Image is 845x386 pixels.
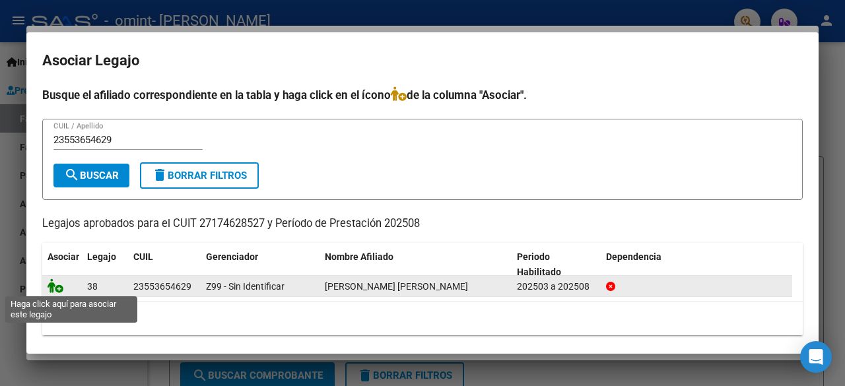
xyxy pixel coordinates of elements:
[325,281,468,292] span: BALMACEDA SEGOVIA LUCAS EDGARDO
[87,281,98,292] span: 38
[42,302,803,335] div: 1 registros
[152,167,168,183] mat-icon: delete
[128,243,201,286] datatable-header-cell: CUIL
[606,251,661,262] span: Dependencia
[82,243,128,286] datatable-header-cell: Legajo
[42,48,803,73] h2: Asociar Legajo
[517,251,561,277] span: Periodo Habilitado
[601,243,793,286] datatable-header-cell: Dependencia
[325,251,393,262] span: Nombre Afiliado
[42,243,82,286] datatable-header-cell: Asociar
[800,341,832,373] div: Open Intercom Messenger
[64,170,119,181] span: Buscar
[517,279,595,294] div: 202503 a 202508
[64,167,80,183] mat-icon: search
[87,251,116,262] span: Legajo
[512,243,601,286] datatable-header-cell: Periodo Habilitado
[206,251,258,262] span: Gerenciador
[42,216,803,232] p: Legajos aprobados para el CUIT 27174628527 y Período de Prestación 202508
[133,279,191,294] div: 23553654629
[42,86,803,104] h4: Busque el afiliado correspondiente en la tabla y haga click en el ícono de la columna "Asociar".
[152,170,247,181] span: Borrar Filtros
[206,281,285,292] span: Z99 - Sin Identificar
[133,251,153,262] span: CUIL
[140,162,259,189] button: Borrar Filtros
[48,251,79,262] span: Asociar
[320,243,512,286] datatable-header-cell: Nombre Afiliado
[53,164,129,187] button: Buscar
[201,243,320,286] datatable-header-cell: Gerenciador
